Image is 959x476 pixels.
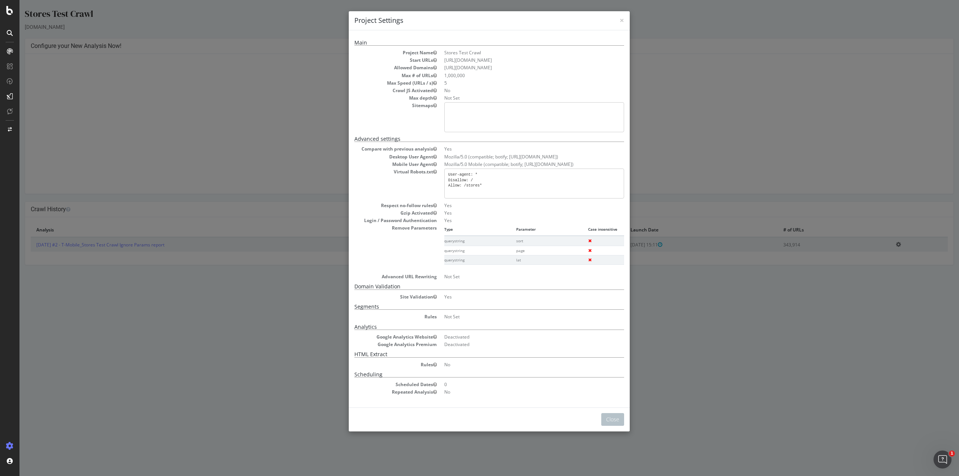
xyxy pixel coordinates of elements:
h5: Advanced settings [335,136,605,142]
td: querystring [425,246,497,255]
h5: Analytics [335,324,605,330]
dt: Advanced URL Rewriting [335,273,417,280]
li: [URL][DOMAIN_NAME] [425,64,605,71]
td: sort [497,236,569,245]
dd: Not Set [425,95,605,101]
dd: Yes [425,202,605,209]
th: Type [425,225,497,236]
td: page [497,246,569,255]
dt: Desktop User Agent [335,154,417,160]
dt: Allowed Domains [335,64,417,71]
dt: Sitemaps [335,102,417,109]
dd: No [425,389,605,395]
dt: Gzip Activated [335,210,417,216]
dt: Respect no-follow rules [335,202,417,209]
dt: Compare with previous analysis [335,146,417,152]
dd: No [425,87,605,94]
span: × [600,15,605,25]
dd: Yes [425,294,605,300]
dt: Repeated Analysis [335,389,417,395]
dt: Project Name [335,49,417,56]
dd: Yes [425,146,605,152]
th: Case insensitive [569,225,605,236]
td: lat [497,255,569,264]
span: 1 [949,451,955,457]
dt: Start URLs [335,57,417,63]
dd: No [425,361,605,368]
dd: [URL][DOMAIN_NAME] [425,57,605,63]
h5: HTML Extract [335,351,605,357]
dt: Crawl JS Activated [335,87,417,94]
dt: Max depth [335,95,417,101]
dd: Mozilla/5.0 (compatible; botify; [URL][DOMAIN_NAME]) [425,154,605,160]
dd: Yes [425,217,605,224]
dt: Login / Password Authentication [335,217,417,224]
button: Close [582,413,605,426]
h5: Main [335,40,605,46]
dt: Rules [335,361,417,368]
dd: 0 [425,381,605,388]
dt: Max Speed (URLs / s) [335,80,417,86]
dt: Max # of URLs [335,72,417,79]
pre: User-agent: * Disallow: / Allow: /stores* [425,169,605,198]
dd: Not Set [425,313,605,320]
dt: Google Analytics Website [335,334,417,340]
dt: Google Analytics Premium [335,341,417,348]
dd: Deactivated [425,341,605,348]
dd: Deactivated [425,334,605,340]
td: querystring [425,236,497,245]
dd: 5 [425,80,605,86]
dd: 1,000,000 [425,72,605,79]
dt: Remove Parameters [335,225,417,231]
td: querystring [425,264,497,274]
h5: Scheduling [335,372,605,378]
dd: Mozilla/5.0 Mobile (compatible; botify; [URL][DOMAIN_NAME]) [425,161,605,167]
td: querystring [425,255,497,264]
h4: Project Settings [335,16,605,25]
dt: Site Validation [335,294,417,300]
td: lon [497,264,569,274]
h5: Segments [335,304,605,310]
dd: Yes [425,210,605,216]
dt: Mobile User Agent [335,161,417,167]
th: Parameter [497,225,569,236]
iframe: Intercom live chat [934,451,952,469]
dt: Rules [335,313,417,320]
dd: Stores Test Crawl [425,49,605,56]
h5: Domain Validation [335,284,605,289]
dt: Virtual Robots.txt [335,169,417,175]
dt: Scheduled Dates [335,381,417,388]
dd: Not Set [425,273,605,280]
